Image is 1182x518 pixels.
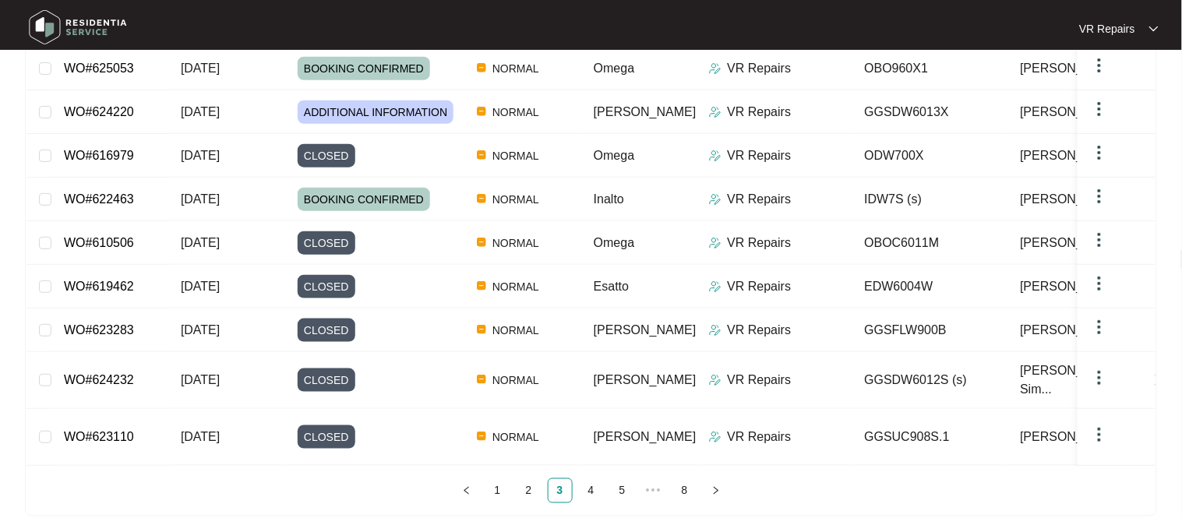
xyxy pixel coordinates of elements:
span: [PERSON_NAME] [1021,59,1124,78]
p: VR Repairs [728,190,792,209]
li: 4 [579,478,604,503]
span: NORMAL [486,59,545,78]
a: WO#625053 [64,62,134,75]
a: WO#610506 [64,236,134,249]
li: 1 [485,478,510,503]
span: [DATE] [181,323,220,337]
span: Inalto [594,192,624,206]
span: ADDITIONAL INFORMATION [298,100,453,124]
td: GGSDW6012S (s) [852,352,1008,409]
span: left [462,486,471,495]
td: IDW7S (s) [852,178,1008,221]
a: 3 [549,479,572,502]
img: dropdown arrow [1090,368,1109,387]
span: [PERSON_NAME] [1021,277,1124,296]
img: dropdown arrow [1090,143,1109,162]
img: Assigner Icon [709,62,722,75]
p: VR Repairs [728,59,792,78]
img: Assigner Icon [709,150,722,162]
span: Omega [594,62,634,75]
span: NORMAL [486,371,545,389]
img: Vercel Logo [477,63,486,72]
span: NORMAL [486,190,545,209]
td: OBOC6011M [852,221,1008,265]
button: right [704,478,729,503]
li: 2 [517,478,542,503]
li: 3 [548,478,573,503]
span: NORMAL [486,321,545,340]
a: WO#624232 [64,373,134,386]
img: Assigner Icon [709,431,722,443]
a: WO#619462 [64,280,134,293]
span: [PERSON_NAME] [1021,190,1124,209]
span: [DATE] [181,280,220,293]
img: residentia service logo [23,4,132,51]
td: GGSUC908S.1 [852,409,1008,466]
span: CLOSED [298,368,355,392]
a: WO#623110 [64,430,134,443]
img: Assigner Icon [709,193,722,206]
img: Assigner Icon [709,280,722,293]
img: Assigner Icon [709,324,722,337]
a: WO#616979 [64,149,134,162]
p: VR Repairs [728,428,792,446]
a: 1 [486,479,510,502]
span: [DATE] [181,192,220,206]
span: CLOSED [298,231,355,255]
img: Assigner Icon [709,237,722,249]
img: Assigner Icon [709,106,722,118]
li: Previous Page [454,478,479,503]
td: ODW700X [852,134,1008,178]
span: Omega [594,236,634,249]
img: Assigner Icon [709,374,722,386]
td: GGSFLW900B [852,308,1008,352]
p: VR Repairs [728,146,792,165]
span: [PERSON_NAME] [594,323,697,337]
a: WO#624220 [64,105,134,118]
img: dropdown arrow [1090,231,1109,249]
span: ••• [641,478,666,503]
span: [DATE] [181,62,220,75]
span: CLOSED [298,275,355,298]
li: 5 [610,478,635,503]
span: [PERSON_NAME] [594,430,697,443]
p: VR Repairs [728,321,792,340]
span: [PERSON_NAME] [1021,146,1124,165]
span: NORMAL [486,277,545,296]
span: [PERSON_NAME] [1021,234,1124,252]
td: EDW6004W [852,265,1008,308]
span: [PERSON_NAME] [594,105,697,118]
span: BOOKING CONFIRMED [298,188,430,211]
span: CLOSED [298,425,355,449]
img: Vercel Logo [477,238,486,247]
p: VR Repairs [728,277,792,296]
span: NORMAL [486,428,545,446]
span: right [711,486,721,495]
td: OBO960X1 [852,47,1008,90]
img: dropdown arrow [1149,25,1159,33]
img: dropdown arrow [1090,100,1109,118]
p: VR Repairs [728,371,792,389]
img: dropdown arrow [1090,56,1109,75]
a: WO#623283 [64,323,134,337]
img: Vercel Logo [477,325,486,334]
span: [PERSON_NAME] [1021,103,1124,122]
span: CLOSED [298,319,355,342]
a: 5 [611,479,634,502]
span: [DATE] [181,373,220,386]
img: Vercel Logo [477,281,486,291]
span: BOOKING CONFIRMED [298,57,430,80]
a: 4 [580,479,603,502]
span: NORMAL [486,146,545,165]
p: VR Repairs [728,103,792,122]
button: left [454,478,479,503]
img: dropdown arrow [1090,425,1109,444]
span: [DATE] [181,236,220,249]
a: 2 [517,479,541,502]
img: dropdown arrow [1090,187,1109,206]
a: 8 [673,479,697,502]
span: [PERSON_NAME] [594,373,697,386]
img: Vercel Logo [477,432,486,441]
img: Vercel Logo [477,107,486,116]
li: Next Page [704,478,729,503]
